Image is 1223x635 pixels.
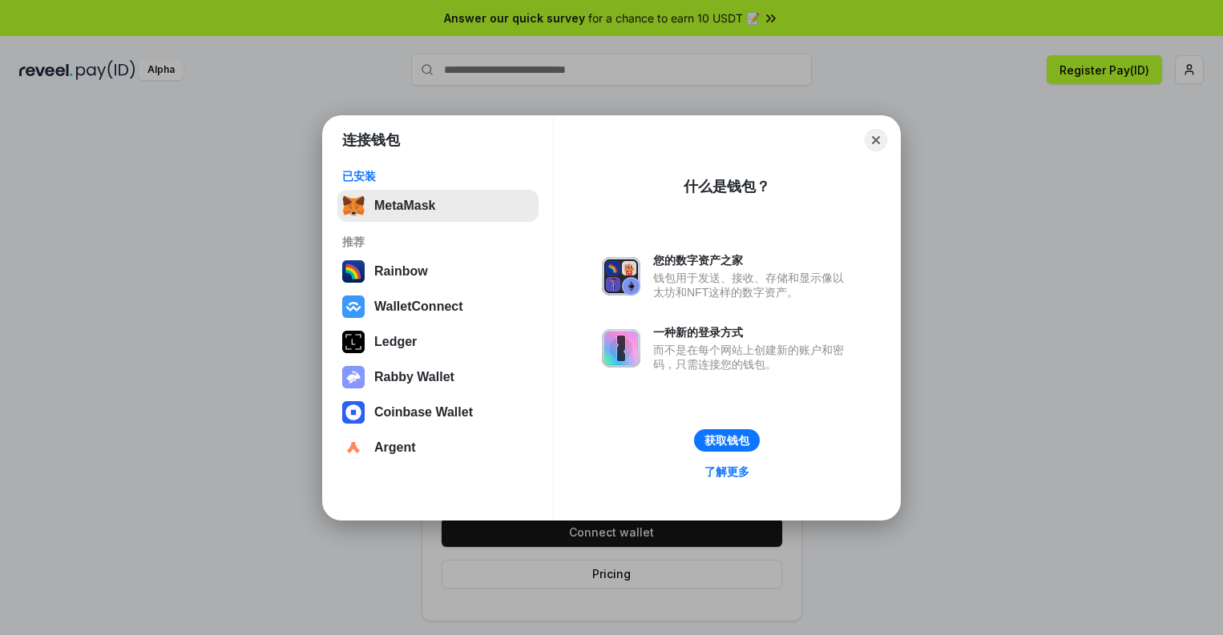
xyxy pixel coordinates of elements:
h1: 连接钱包 [342,131,400,150]
img: svg+xml,%3Csvg%20width%3D%2228%22%20height%3D%2228%22%20viewBox%3D%220%200%2028%2028%22%20fill%3D... [342,436,365,459]
img: svg+xml,%3Csvg%20width%3D%2228%22%20height%3D%2228%22%20viewBox%3D%220%200%2028%2028%22%20fill%3D... [342,401,365,424]
button: Rainbow [337,255,539,287]
div: 一种新的登录方式 [653,325,852,340]
button: WalletConnect [337,291,539,323]
button: Argent [337,432,539,464]
div: Coinbase Wallet [374,405,473,420]
button: Ledger [337,326,539,358]
img: svg+xml,%3Csvg%20width%3D%2228%22%20height%3D%2228%22%20viewBox%3D%220%200%2028%2028%22%20fill%3D... [342,295,365,318]
div: 推荐 [342,235,534,249]
div: Rainbow [374,264,428,279]
img: svg+xml,%3Csvg%20xmlns%3D%22http%3A%2F%2Fwww.w3.org%2F2000%2Fsvg%22%20fill%3D%22none%22%20viewBox... [602,329,640,368]
div: MetaMask [374,199,435,213]
button: 获取钱包 [694,429,760,452]
div: 了解更多 [704,464,749,479]
img: svg+xml,%3Csvg%20xmlns%3D%22http%3A%2F%2Fwww.w3.org%2F2000%2Fsvg%22%20width%3D%2228%22%20height%3... [342,331,365,353]
button: MetaMask [337,190,539,222]
div: Rabby Wallet [374,370,454,384]
img: svg+xml,%3Csvg%20width%3D%22120%22%20height%3D%22120%22%20viewBox%3D%220%200%20120%20120%22%20fil... [342,260,365,283]
button: Rabby Wallet [337,361,539,393]
div: Ledger [374,335,417,349]
button: Close [865,129,887,151]
a: 了解更多 [695,461,759,482]
div: 获取钱包 [704,433,749,448]
div: 而不是在每个网站上创建新的账户和密码，只需连接您的钱包。 [653,343,852,372]
div: WalletConnect [374,299,463,314]
div: 您的数字资产之家 [653,253,852,267]
img: svg+xml,%3Csvg%20xmlns%3D%22http%3A%2F%2Fwww.w3.org%2F2000%2Fsvg%22%20fill%3D%22none%22%20viewBox... [342,366,365,388]
div: Argent [374,440,416,455]
img: svg+xml,%3Csvg%20fill%3D%22none%22%20height%3D%2233%22%20viewBox%3D%220%200%2035%2033%22%20width%... [342,195,365,217]
div: 什么是钱包？ [684,177,770,196]
div: 钱包用于发送、接收、存储和显示像以太坊和NFT这样的数字资产。 [653,271,852,299]
div: 已安装 [342,169,534,183]
button: Coinbase Wallet [337,396,539,428]
img: svg+xml,%3Csvg%20xmlns%3D%22http%3A%2F%2Fwww.w3.org%2F2000%2Fsvg%22%20fill%3D%22none%22%20viewBox... [602,257,640,295]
